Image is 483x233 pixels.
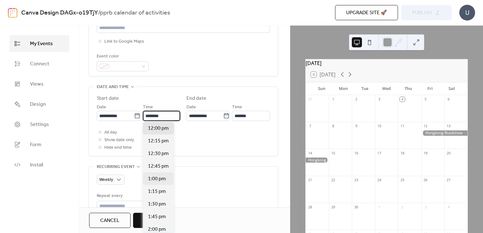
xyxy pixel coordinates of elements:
[8,8,17,18] img: logo
[400,178,405,182] div: 25
[308,178,312,182] div: 21
[308,151,312,155] div: 14
[9,116,69,133] a: Settings
[377,205,382,209] div: 1
[423,151,428,155] div: 19
[9,55,69,72] a: Connect
[306,59,468,67] div: [DATE]
[332,82,354,95] div: Mon
[377,124,382,128] div: 10
[104,136,134,144] span: Show date only
[354,205,358,209] div: 30
[97,53,147,60] div: Event color
[423,178,428,182] div: 26
[100,7,170,19] b: pprb calendar of activities
[100,217,119,224] span: Cancel
[99,176,113,184] span: Weekly
[9,75,69,93] a: Views
[377,151,382,155] div: 17
[421,130,468,136] div: Hongkong Roadshow
[400,97,405,102] div: 4
[186,104,196,111] span: Date
[9,136,69,153] a: Form
[30,121,49,128] span: Settings
[148,188,166,195] span: 1:15 pm
[98,7,100,19] b: /
[148,150,169,158] span: 12:30 pm
[400,205,405,209] div: 2
[97,192,145,200] div: Repeat every
[308,97,312,102] div: 31
[232,104,242,111] span: Time
[97,83,129,91] span: Date and time
[446,124,451,128] div: 13
[148,213,166,221] span: 1:45 pm
[331,97,335,102] div: 1
[354,151,358,155] div: 16
[331,124,335,128] div: 8
[308,205,312,209] div: 28
[331,178,335,182] div: 22
[331,151,335,155] div: 15
[400,124,405,128] div: 11
[308,124,312,128] div: 7
[376,82,398,95] div: Wed
[148,175,166,183] span: 1:00 pm
[397,82,419,95] div: Thu
[377,97,382,102] div: 3
[148,125,169,132] span: 12:00 pm
[423,124,428,128] div: 12
[446,178,451,182] div: 27
[9,35,69,52] a: My Events
[30,141,41,149] span: Form
[306,158,329,163] div: Hongkong Roadshow
[97,163,135,171] span: Recurring event
[459,5,475,21] div: U
[419,82,441,95] div: Fri
[104,144,132,152] span: Hide end time
[97,104,106,111] span: Date
[354,178,358,182] div: 23
[104,38,144,45] span: Link to Google Maps
[335,5,398,20] button: Upgrade site 🚀
[446,97,451,102] div: 6
[30,161,43,169] span: Install
[21,7,98,19] a: Canva Design DAGx-o19TjY
[148,163,169,170] span: 12:45 pm
[441,82,462,95] div: Sat
[311,82,333,95] div: Sun
[354,124,358,128] div: 9
[148,137,169,145] span: 12:15 pm
[9,156,69,173] a: Install
[400,151,405,155] div: 18
[354,97,358,102] div: 2
[97,95,119,102] div: Start date
[446,205,451,209] div: 4
[423,97,428,102] div: 5
[30,40,53,48] span: My Events
[354,82,376,95] div: Tue
[133,213,167,228] button: Save
[30,60,49,68] span: Connect
[9,96,69,113] a: Design
[143,104,153,111] span: Time
[423,205,428,209] div: 3
[30,81,44,88] span: Views
[446,151,451,155] div: 20
[186,95,206,102] div: End date
[148,200,166,208] span: 1:30 pm
[104,129,117,136] span: All day
[377,178,382,182] div: 24
[89,213,131,228] button: Cancel
[346,9,387,17] span: Upgrade site 🚀
[30,101,46,108] span: Design
[331,205,335,209] div: 29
